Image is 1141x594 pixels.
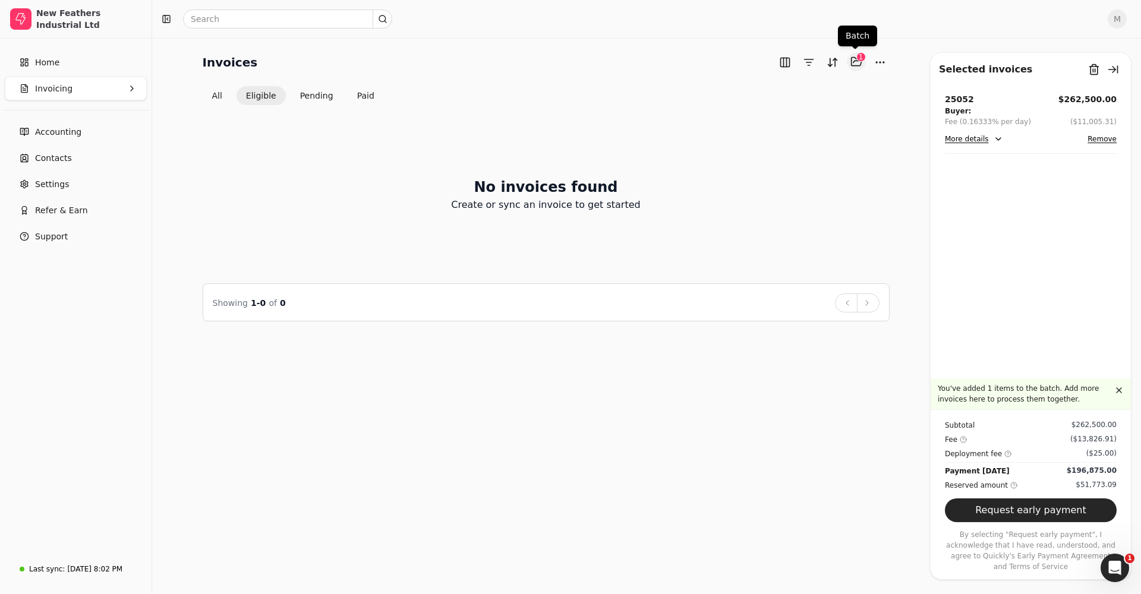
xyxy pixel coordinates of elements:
span: Refer & Earn [35,204,88,217]
span: Showing [213,298,248,308]
div: Fee [945,434,967,445]
button: Invoicing [5,77,147,100]
div: $196,875.00 [1067,465,1117,476]
div: Deployment fee [945,448,1011,460]
div: $262,500.00 [1071,419,1117,430]
input: Search [183,10,392,29]
p: You've added 1 items to the batch. Add more invoices here to process them together. [938,383,1112,405]
iframe: Intercom live chat [1101,554,1129,582]
span: Invoicing [35,83,73,95]
div: Buyer: [945,106,971,116]
span: Support [35,230,68,243]
button: Support [5,225,147,248]
span: of [269,298,277,308]
p: Create or sync an invoice to get started [451,198,640,212]
span: Settings [35,178,69,191]
div: Batch [838,26,877,46]
a: Home [5,50,147,74]
span: Home [35,56,59,69]
p: By selecting "Request early payment", I acknowledge that I have read, understood, and agree to Qu... [945,529,1117,572]
button: Remove [1088,132,1117,146]
button: Request early payment [945,498,1117,522]
h2: No invoices found [474,176,617,198]
span: 1 - 0 [251,298,266,308]
a: Accounting [5,120,147,144]
button: Eligible [237,86,286,105]
button: Paid [348,86,384,105]
span: Accounting [35,126,81,138]
span: 0 [280,298,286,308]
div: ($13,826.91) [1070,434,1117,444]
div: New Feathers Industrial Ltd [36,7,141,31]
button: $262,500.00 [1058,93,1117,106]
a: Last sync:[DATE] 8:02 PM [5,558,147,580]
div: [DATE] 8:02 PM [67,564,122,574]
div: Selected invoices [939,62,1032,77]
div: Last sync: [29,564,65,574]
a: Contacts [5,146,147,170]
button: M [1108,10,1127,29]
div: Fee (0.16333% per day) [945,116,1031,127]
div: 25052 [945,93,974,106]
div: Invoice filter options [203,86,384,105]
button: Sort [823,53,842,72]
a: Settings [5,172,147,196]
span: 1 [1125,554,1134,563]
div: ($25.00) [1086,448,1117,459]
div: Reserved amount [945,479,1017,491]
div: Subtotal [945,419,975,431]
h2: Invoices [203,53,258,72]
button: Batch (1) [847,52,866,71]
span: Contacts [35,152,72,165]
button: More details [945,132,1003,146]
button: All [203,86,232,105]
button: Pending [291,86,343,105]
button: More [871,53,890,72]
div: $51,773.09 [1076,479,1117,490]
div: Payment [DATE] [945,465,1010,477]
button: ($11,005.31) [1070,116,1117,127]
button: Refer & Earn [5,198,147,222]
div: 1 [856,52,866,62]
